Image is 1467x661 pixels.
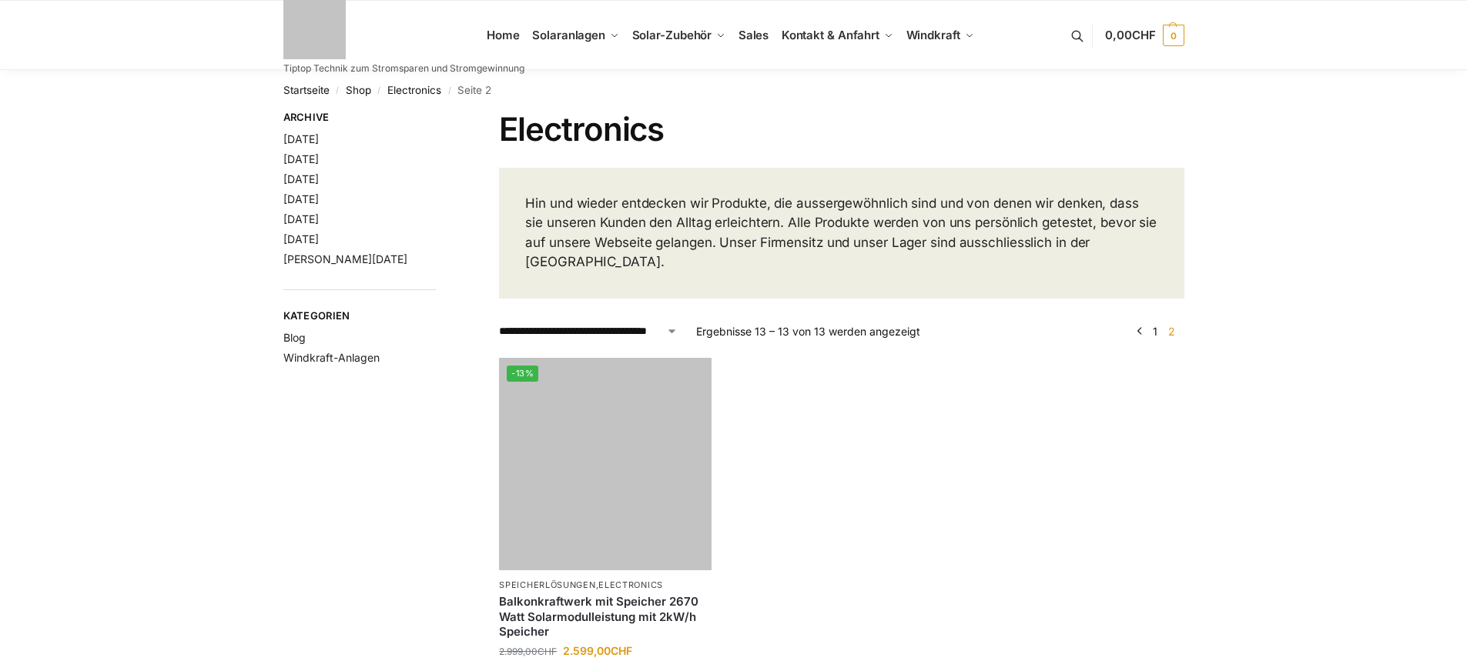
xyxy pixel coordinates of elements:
[1134,323,1145,339] a: ←
[283,331,306,344] a: Blog
[283,232,319,245] a: [DATE]
[499,358,712,570] a: -13%Balkonkraftwerk mit Speicher 2670 Watt Solarmodulleistung mit 2kW/h Speicher
[283,110,437,125] span: Archive
[1105,28,1155,42] span: 0,00
[283,212,319,225] a: [DATE]
[283,70,1184,110] nav: Breadcrumb
[283,84,330,96] a: Startseite
[499,594,712,639] a: Balkonkraftwerk mit Speicher 2670 Watt Solarmodulleistung mit 2kW/h Speicher
[283,309,437,324] span: Kategorien
[499,358,712,570] img: Balkonkraftwerk mit Speicher 2670 Watt Solarmodulleistung mit 2kW/h Speicher
[525,194,1157,272] p: Hin und wieder entdecken wir Produkte, die aussergewöhnlich sind und von denen wir denken, dass s...
[906,28,960,42] span: Windkraft
[899,1,980,70] a: Windkraft
[732,1,775,70] a: Sales
[611,644,632,657] span: CHF
[499,323,678,339] select: Shop-Reihenfolge
[1149,325,1161,338] a: Seite 1
[739,28,769,42] span: Sales
[499,579,712,591] p: ,
[1105,12,1184,58] a: 0,00CHF 0
[782,28,879,42] span: Kontakt & Anfahrt
[387,84,441,96] a: Electronics
[346,84,371,96] a: Shop
[632,28,712,42] span: Solar-Zubehör
[1128,323,1184,339] nav: Produkt-Seitennummerierung
[283,64,524,73] p: Tiptop Technik zum Stromsparen und Stromgewinnung
[499,579,595,590] a: Speicherlösungen
[499,646,557,657] bdi: 2.999,00
[330,85,346,97] span: /
[436,111,445,128] button: Close filters
[283,152,319,165] a: [DATE]
[283,172,319,185] a: [DATE]
[441,85,457,97] span: /
[283,252,407,265] a: [PERSON_NAME][DATE]
[1163,25,1184,46] span: 0
[563,644,632,657] bdi: 2.599,00
[283,351,380,364] a: Windkraft-Anlagen
[696,323,920,339] p: Ergebnisse 13 – 13 von 13 werden angezeigt
[775,1,899,70] a: Kontakt & Anfahrt
[1132,28,1156,42] span: CHF
[526,1,625,70] a: Solaranlagen
[532,28,605,42] span: Solaranlagen
[283,132,319,145] a: [DATE]
[283,192,319,205] a: [DATE]
[625,1,732,70] a: Solar-Zubehör
[538,646,557,657] span: CHF
[598,579,663,590] a: Electronics
[371,85,387,97] span: /
[1164,325,1179,338] span: Seite 2
[499,110,1184,149] h1: Electronics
